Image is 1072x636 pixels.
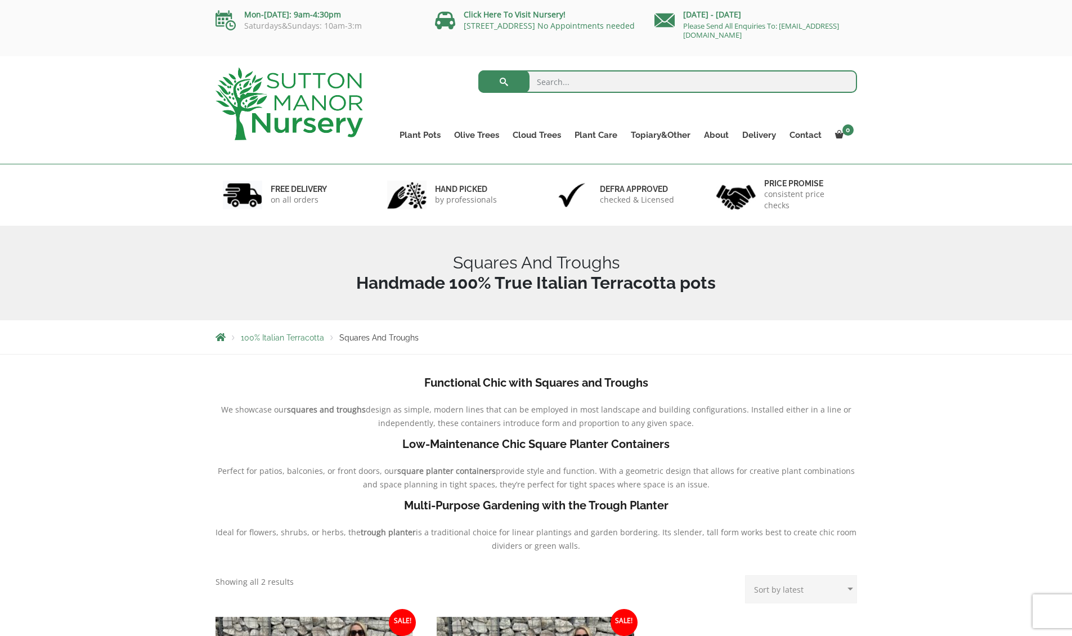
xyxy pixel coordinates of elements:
select: Shop order [745,575,857,603]
p: Mon-[DATE]: 9am-4:30pm [216,8,418,21]
b: squares and troughs [287,404,366,415]
a: Please Send All Enquiries To: [EMAIL_ADDRESS][DOMAIN_NAME] [683,21,839,40]
a: Delivery [735,127,783,143]
span: 0 [842,124,854,136]
span: We showcase our [221,404,287,415]
a: [STREET_ADDRESS] No Appointments needed [464,20,635,31]
a: Topiary&Other [624,127,697,143]
p: consistent price checks [764,189,850,211]
b: Functional Chic with Squares and Troughs [424,376,648,389]
nav: Breadcrumbs [216,333,857,342]
b: trough planter [361,527,416,538]
a: Contact [783,127,828,143]
h6: Defra approved [600,184,674,194]
a: 0 [828,127,857,143]
h6: Price promise [764,178,850,189]
p: Showing all 2 results [216,575,294,589]
span: design as simple, modern lines that can be employed in most landscape and building configurations... [366,404,851,428]
span: Ideal for flowers, shrubs, or herbs, the [216,527,361,538]
p: by professionals [435,194,497,205]
input: Search... [478,70,857,93]
b: square planter containers [397,465,496,476]
p: checked & Licensed [600,194,674,205]
span: Sale! [389,609,416,636]
h1: Squares And Troughs [216,253,857,293]
img: 1.jpg [223,181,262,209]
h6: hand picked [435,184,497,194]
a: About [697,127,735,143]
span: is a traditional choice for linear plantings and garden bordering. Its slender, tall form works b... [416,527,856,551]
img: 2.jpg [387,181,427,209]
a: Plant Pots [393,127,447,143]
p: Saturdays&Sundays: 10am-3:m [216,21,418,30]
a: Olive Trees [447,127,506,143]
b: Low-Maintenance Chic Square Planter Containers [402,437,670,451]
span: Perfect for patios, balconies, or front doors, our [218,465,397,476]
p: on all orders [271,194,327,205]
b: Multi-Purpose Gardening with the Trough Planter [404,499,669,512]
h6: FREE DELIVERY [271,184,327,194]
a: Cloud Trees [506,127,568,143]
a: Plant Care [568,127,624,143]
img: 3.jpg [552,181,591,209]
img: 4.jpg [716,178,756,212]
span: Sale! [611,609,638,636]
span: Squares And Troughs [339,333,419,342]
a: Click Here To Visit Nursery! [464,9,566,20]
a: 100% Italian Terracotta [241,333,324,342]
span: provide style and function. With a geometric design that allows for creative plant combinations a... [363,465,855,490]
img: logo [216,68,363,140]
p: [DATE] - [DATE] [654,8,857,21]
